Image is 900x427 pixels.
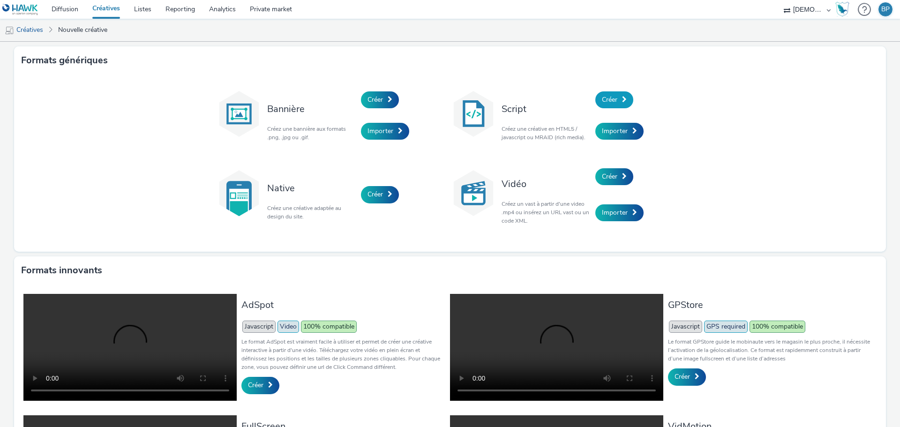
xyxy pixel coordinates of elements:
[301,321,357,333] span: 100% compatible
[602,208,628,217] span: Importer
[502,178,591,190] h3: Vidéo
[241,299,445,311] h3: AdSpot
[5,26,14,35] img: mobile
[367,127,393,135] span: Importer
[750,321,805,333] span: 100% compatible
[450,90,497,137] img: code.svg
[242,321,276,333] span: Javascript
[602,172,617,181] span: Créer
[267,182,356,195] h3: Native
[450,170,497,217] img: video.svg
[361,91,399,108] a: Créer
[21,263,102,277] h3: Formats innovants
[835,2,849,17] img: Hawk Academy
[267,204,356,221] p: Créez une créative adaptée au design du site.
[835,2,853,17] a: Hawk Academy
[216,90,262,137] img: banner.svg
[595,91,633,108] a: Créer
[21,53,108,67] h3: Formats génériques
[216,170,262,217] img: native.svg
[267,103,356,115] h3: Bannière
[602,95,617,104] span: Créer
[2,4,38,15] img: undefined Logo
[53,19,112,41] a: Nouvelle créative
[602,127,628,135] span: Importer
[248,381,263,390] span: Créer
[502,125,591,142] p: Créez une créative en HTML5 / javascript ou MRAID (rich media).
[361,123,409,140] a: Importer
[367,190,383,199] span: Créer
[668,299,872,311] h3: GPStore
[595,204,644,221] a: Importer
[241,337,445,371] p: Le format AdSpot est vraiment facile à utiliser et permet de créer une créative interactive à par...
[241,377,279,394] a: Créer
[367,95,383,104] span: Créer
[668,337,872,363] p: Le format GPStore guide le mobinaute vers le magasin le plus proche, il nécessite l’activation de...
[502,200,591,225] p: Créez un vast à partir d'une video .mp4 ou insérez un URL vast ou un code XML.
[595,123,644,140] a: Importer
[669,321,702,333] span: Javascript
[277,321,299,333] span: Video
[595,168,633,185] a: Créer
[704,321,748,333] span: GPS required
[361,186,399,203] a: Créer
[881,2,890,16] div: BP
[675,372,690,381] span: Créer
[267,125,356,142] p: Créez une bannière aux formats .png, .jpg ou .gif.
[502,103,591,115] h3: Script
[668,368,706,385] a: Créer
